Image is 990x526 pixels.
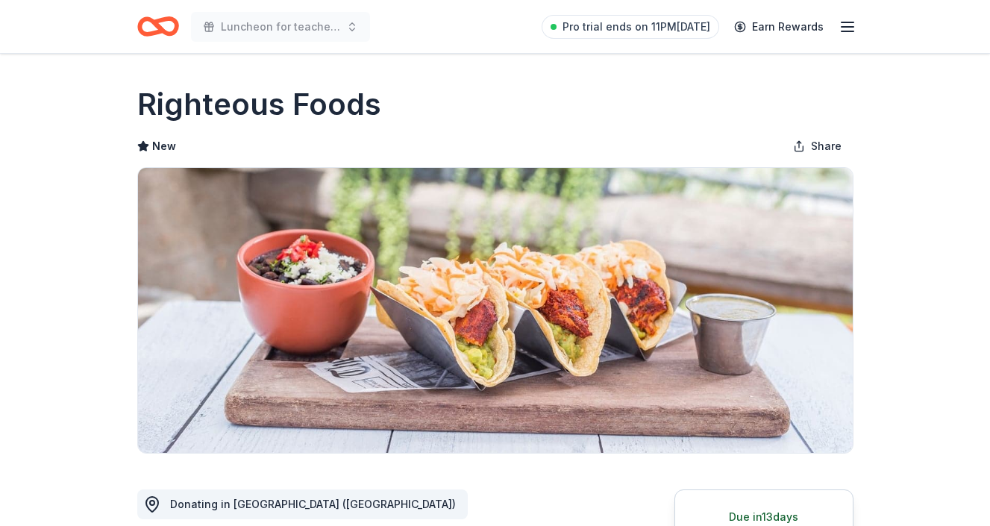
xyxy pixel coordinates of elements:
[725,13,833,40] a: Earn Rewards
[221,18,340,36] span: Luncheon for teachers and staff
[781,131,853,161] button: Share
[191,12,370,42] button: Luncheon for teachers and staff
[137,84,381,125] h1: Righteous Foods
[170,498,456,510] span: Donating in [GEOGRAPHIC_DATA] ([GEOGRAPHIC_DATA])
[138,168,853,453] img: Image for Righteous Foods
[137,9,179,44] a: Home
[563,18,710,36] span: Pro trial ends on 11PM[DATE]
[152,137,176,155] span: New
[811,137,842,155] span: Share
[693,508,835,526] div: Due in 13 days
[542,15,719,39] a: Pro trial ends on 11PM[DATE]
